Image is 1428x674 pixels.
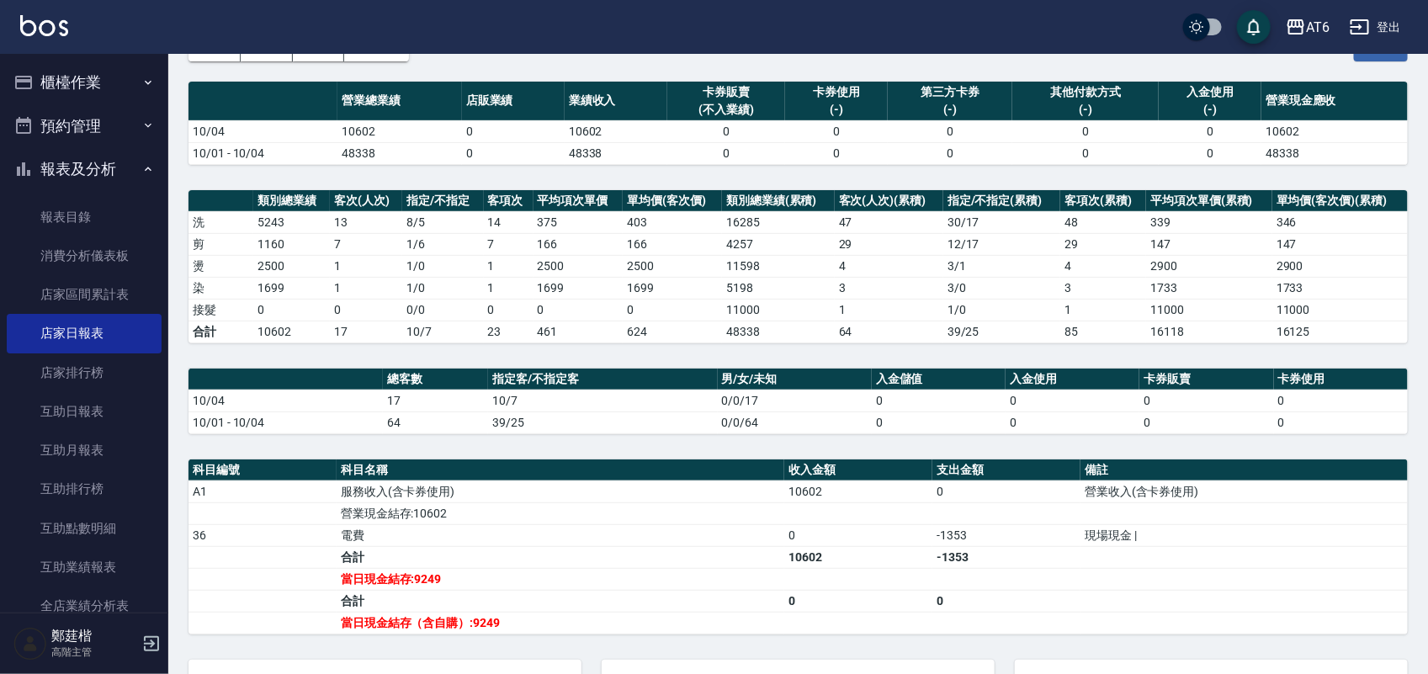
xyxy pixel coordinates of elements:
td: 當日現金結存:9249 [337,568,784,590]
td: 8 / 5 [402,211,483,233]
td: 5198 [722,277,835,299]
a: 互助點數明細 [7,509,162,548]
td: 0 [785,142,888,164]
td: 47 [835,211,943,233]
td: 64 [835,321,943,342]
table: a dense table [188,459,1408,634]
a: 互助排行榜 [7,470,162,508]
th: 入金儲值 [872,369,1006,390]
h5: 鄭莛楷 [51,628,137,645]
th: 客項次(累積) [1060,190,1146,212]
td: 403 [623,211,722,233]
td: 166 [623,233,722,255]
td: 461 [534,321,624,342]
td: 1733 [1146,277,1272,299]
table: a dense table [188,369,1408,434]
a: 店家日報表 [7,314,162,353]
td: 0 [888,142,1012,164]
td: 10/01 - 10/04 [188,411,383,433]
td: 1160 [253,233,330,255]
td: 14 [484,211,534,233]
td: 0 [872,390,1006,411]
td: 11000 [1272,299,1408,321]
td: 1 / 0 [402,255,483,277]
td: 17 [383,390,488,411]
td: 0 [253,299,330,321]
th: 業績收入 [565,82,667,121]
td: 0 [330,299,402,321]
td: -1353 [932,524,1080,546]
td: 2900 [1146,255,1272,277]
td: 0/0/64 [718,411,872,433]
td: 0/0/17 [718,390,872,411]
td: 2900 [1272,255,1408,277]
td: 10602 [784,480,932,502]
th: 平均項次單價 [534,190,624,212]
th: 類別總業績(累積) [722,190,835,212]
td: 0 [785,120,888,142]
td: 16285 [722,211,835,233]
td: 燙 [188,255,253,277]
th: 客項次 [484,190,534,212]
td: 剪 [188,233,253,255]
th: 科目名稱 [337,459,784,481]
td: 合計 [337,546,784,568]
td: 接髮 [188,299,253,321]
a: 互助月報表 [7,431,162,470]
td: 0 [1159,142,1261,164]
div: (-) [1163,101,1257,119]
a: 互助業績報表 [7,548,162,586]
td: 2500 [534,255,624,277]
td: -1353 [932,546,1080,568]
td: 48338 [337,142,462,164]
td: 0 [1006,411,1139,433]
td: 0 [1012,142,1159,164]
th: 客次(人次)(累積) [835,190,943,212]
td: 0 / 0 [402,299,483,321]
td: 0 [534,299,624,321]
td: 16125 [1272,321,1408,342]
td: A1 [188,480,337,502]
td: 10602 [253,321,330,342]
div: 入金使用 [1163,83,1257,101]
a: 店家排行榜 [7,353,162,392]
th: 指定客/不指定客 [488,369,718,390]
td: 0 [1139,411,1273,433]
td: 10/01 - 10/04 [188,142,337,164]
td: 375 [534,211,624,233]
th: 單均價(客次價)(累積) [1272,190,1408,212]
td: 0 [932,590,1080,612]
td: 4257 [722,233,835,255]
p: 高階主管 [51,645,137,660]
td: 166 [534,233,624,255]
td: 1699 [253,277,330,299]
td: 洗 [188,211,253,233]
td: 1 [484,255,534,277]
th: 單均價(客次價) [623,190,722,212]
td: 0 [667,120,785,142]
td: 2500 [253,255,330,277]
th: 平均項次單價(累積) [1146,190,1272,212]
td: 1 [330,255,402,277]
th: 收入金額 [784,459,932,481]
td: 0 [784,524,932,546]
th: 卡券販賣 [1139,369,1273,390]
td: 4 [835,255,943,277]
td: 624 [623,321,722,342]
td: 11000 [1146,299,1272,321]
table: a dense table [188,82,1408,165]
td: 7 [484,233,534,255]
td: 0 [872,411,1006,433]
th: 卡券使用 [1274,369,1408,390]
div: 其他付款方式 [1017,83,1155,101]
td: 10602 [337,120,462,142]
td: 29 [835,233,943,255]
td: 營業現金結存:10602 [337,502,784,524]
td: 0 [1006,390,1139,411]
td: 0 [1159,120,1261,142]
th: 科目編號 [188,459,337,481]
td: 0 [1139,390,1273,411]
td: 4 [1060,255,1146,277]
td: 合計 [337,590,784,612]
td: 346 [1272,211,1408,233]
